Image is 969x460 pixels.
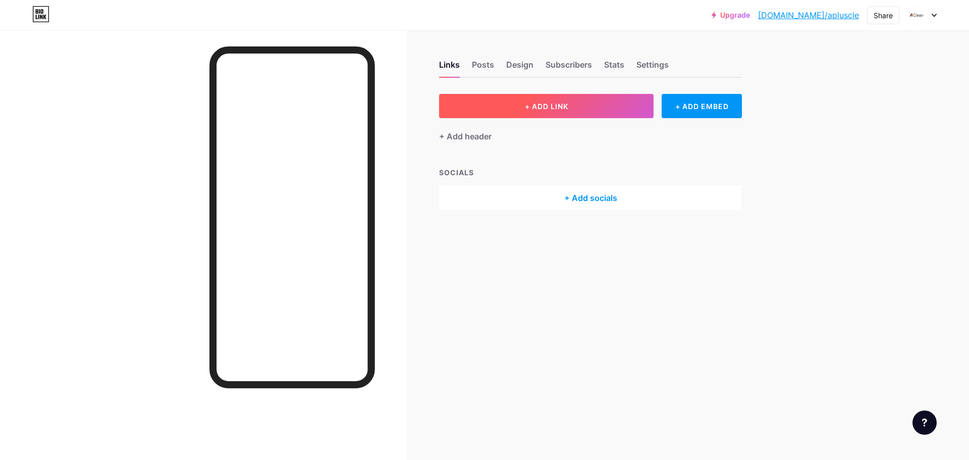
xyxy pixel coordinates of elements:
div: + Add socials [439,186,742,210]
div: + Add header [439,130,492,142]
div: Posts [472,59,494,77]
div: Share [874,10,893,21]
div: Design [506,59,533,77]
div: SOCIALS [439,167,742,178]
div: Links [439,59,460,77]
a: [DOMAIN_NAME]/apluscle [758,9,859,21]
div: Stats [604,59,624,77]
button: + ADD LINK [439,94,654,118]
div: Subscribers [546,59,592,77]
img: A plus Clean [907,6,926,25]
div: + ADD EMBED [662,94,742,118]
a: Upgrade [712,11,750,19]
span: + ADD LINK [525,102,568,111]
div: Settings [636,59,669,77]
